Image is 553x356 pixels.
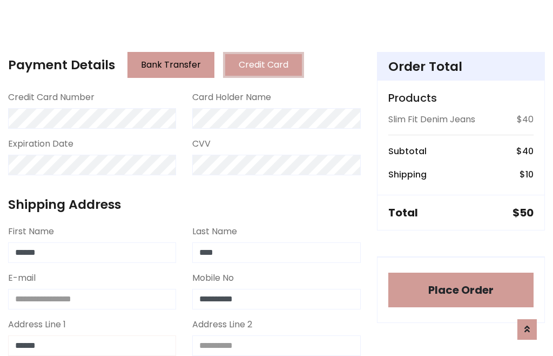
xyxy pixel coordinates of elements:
[192,272,234,285] label: Mobile No
[8,318,66,331] label: Address Line 1
[388,206,418,219] h5: Total
[388,273,534,307] button: Place Order
[388,59,534,74] h4: Order Total
[192,137,211,150] label: CVV
[192,91,271,104] label: Card Holder Name
[525,168,534,181] span: 10
[516,146,534,156] h6: $
[127,52,214,78] button: Bank Transfer
[388,146,427,156] h6: Subtotal
[8,57,115,72] h4: Payment Details
[520,169,534,180] h6: $
[522,145,534,157] span: 40
[388,91,534,104] h5: Products
[192,225,237,238] label: Last Name
[520,205,534,220] span: 50
[8,91,95,104] label: Credit Card Number
[192,318,252,331] label: Address Line 2
[8,197,361,212] h4: Shipping Address
[223,52,304,78] button: Credit Card
[512,206,534,219] h5: $
[8,225,54,238] label: First Name
[8,272,36,285] label: E-mail
[8,137,73,150] label: Expiration Date
[517,113,534,126] p: $40
[388,113,475,126] p: Slim Fit Denim Jeans
[388,169,427,180] h6: Shipping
